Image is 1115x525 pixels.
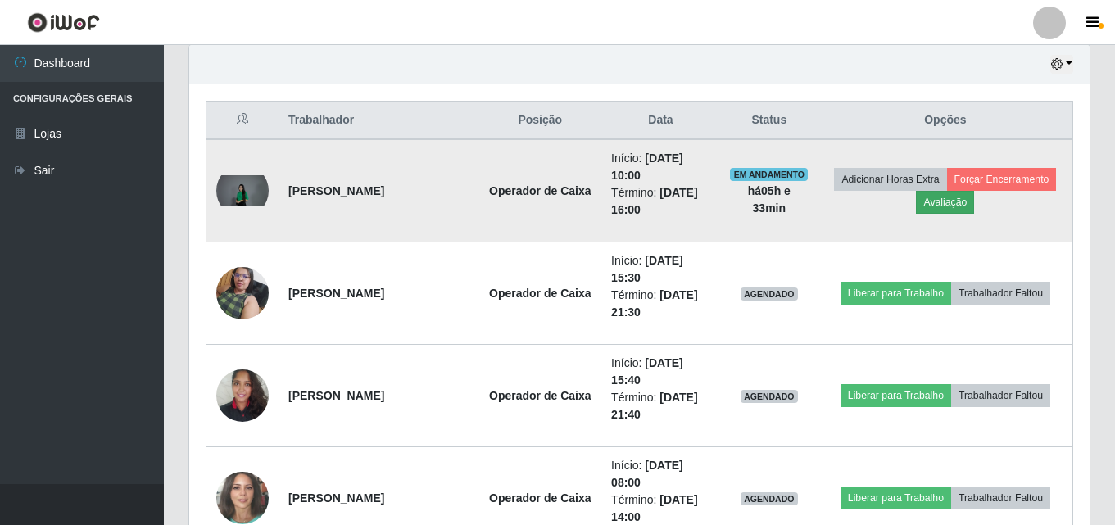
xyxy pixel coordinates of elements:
button: Forçar Encerramento [947,168,1057,191]
strong: [PERSON_NAME] [288,184,384,197]
span: AGENDADO [741,492,798,505]
button: Liberar para Trabalho [841,282,951,305]
button: Liberar para Trabalho [841,487,951,509]
button: Trabalhador Faltou [951,384,1050,407]
li: Início: [611,355,710,389]
li: Início: [611,457,710,491]
th: Trabalhador [279,102,479,140]
strong: há 05 h e 33 min [748,184,791,215]
li: Término: [611,389,710,423]
th: Status [720,102,818,140]
strong: Operador de Caixa [489,184,591,197]
li: Término: [611,287,710,321]
span: AGENDADO [741,287,798,301]
th: Data [601,102,720,140]
li: Término: [611,184,710,219]
span: EM ANDAMENTO [730,168,808,181]
img: 1758553448636.jpeg [216,175,269,206]
li: Início: [611,150,710,184]
img: 1696215613771.jpeg [216,360,269,430]
button: Avaliação [916,191,974,214]
strong: Operador de Caixa [489,389,591,402]
button: Liberar para Trabalho [841,384,951,407]
time: [DATE] 15:30 [611,254,683,284]
time: [DATE] 08:00 [611,459,683,489]
strong: Operador de Caixa [489,491,591,505]
strong: [PERSON_NAME] [288,491,384,505]
li: Início: [611,252,710,287]
button: Adicionar Horas Extra [834,168,946,191]
time: [DATE] 15:40 [611,356,683,387]
button: Trabalhador Faltou [951,282,1050,305]
img: 1749692047494.jpeg [216,258,269,328]
strong: Operador de Caixa [489,287,591,300]
strong: [PERSON_NAME] [288,389,384,402]
span: AGENDADO [741,390,798,403]
img: CoreUI Logo [27,12,100,33]
time: [DATE] 10:00 [611,152,683,182]
th: Posição [479,102,602,140]
button: Trabalhador Faltou [951,487,1050,509]
th: Opções [818,102,1073,140]
strong: [PERSON_NAME] [288,287,384,300]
